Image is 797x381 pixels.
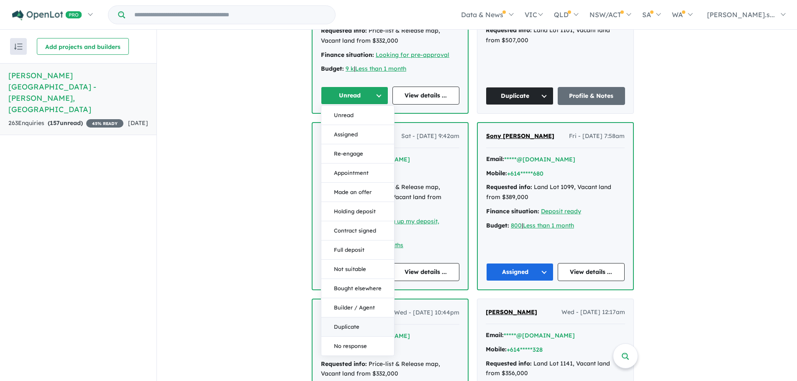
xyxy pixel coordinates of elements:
[486,87,554,105] button: Duplicate
[486,359,625,379] div: Land Lot 1141, Vacant land from $356,000
[321,202,394,221] button: Holding deposit
[558,263,625,281] a: View details ...
[707,10,775,19] span: [PERSON_NAME].s...
[511,222,522,229] a: 800
[486,263,554,281] button: Assigned
[486,26,532,34] strong: Requested info:
[355,65,406,72] a: Less than 1 month
[486,345,507,353] strong: Mobile:
[48,119,83,127] strong: ( unread)
[321,359,459,379] div: Price-list & Release map, Vacant land from $332,000
[486,132,554,140] span: Sony [PERSON_NAME]
[486,207,539,215] strong: Finance situation:
[321,317,394,337] button: Duplicate
[12,10,82,20] img: Openlot PRO Logo White
[321,298,394,317] button: Builder / Agent
[321,144,394,164] button: Re-engage
[486,308,537,316] span: [PERSON_NAME]
[321,105,395,356] div: Unread
[321,27,367,34] strong: Requested info:
[321,51,374,59] strong: Finance situation:
[321,125,394,144] button: Assigned
[401,131,459,141] span: Sat - [DATE] 9:42am
[128,119,148,127] span: [DATE]
[321,279,394,298] button: Bought elsewhere
[50,119,60,127] span: 157
[486,360,532,367] strong: Requested info:
[86,119,123,128] span: 45 % READY
[541,207,581,215] a: Deposit ready
[486,221,625,231] div: |
[486,222,509,229] strong: Budget:
[37,38,129,55] button: Add projects and builders
[321,87,388,105] button: Unread
[321,337,394,355] button: No response
[486,182,625,202] div: Land Lot 1099, Vacant land from $389,000
[321,183,394,202] button: Made an offer
[321,360,367,368] strong: Requested info:
[321,240,394,260] button: Full deposit
[321,164,394,183] button: Appointment
[486,307,537,317] a: [PERSON_NAME]
[392,87,460,105] a: View details ...
[321,221,394,240] button: Contract signed
[127,6,333,24] input: Try estate name, suburb, builder or developer
[486,131,554,141] a: Sony [PERSON_NAME]
[321,260,394,279] button: Not suitable
[8,118,123,128] div: 263 Enquir ies
[376,51,449,59] a: Looking for pre-approval
[321,26,459,46] div: Price-list & Release map, Vacant land from $332,000
[392,263,460,281] a: View details ...
[486,26,625,46] div: Land Lot 1101, Vacant land from $507,000
[523,222,574,229] a: Less than 1 month
[569,131,625,141] span: Fri - [DATE] 7:58am
[14,43,23,50] img: sort.svg
[486,155,504,163] strong: Email:
[321,65,344,72] strong: Budget:
[486,331,504,339] strong: Email:
[8,70,148,115] h5: [PERSON_NAME][GEOGRAPHIC_DATA] - [PERSON_NAME] , [GEOGRAPHIC_DATA]
[561,307,625,317] span: Wed - [DATE] 12:17am
[346,65,354,72] a: 9 k
[486,183,532,191] strong: Requested info:
[394,308,459,318] span: Wed - [DATE] 10:44pm
[321,106,394,125] button: Unread
[486,169,507,177] strong: Mobile:
[321,64,459,74] div: |
[558,87,625,105] a: Profile & Notes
